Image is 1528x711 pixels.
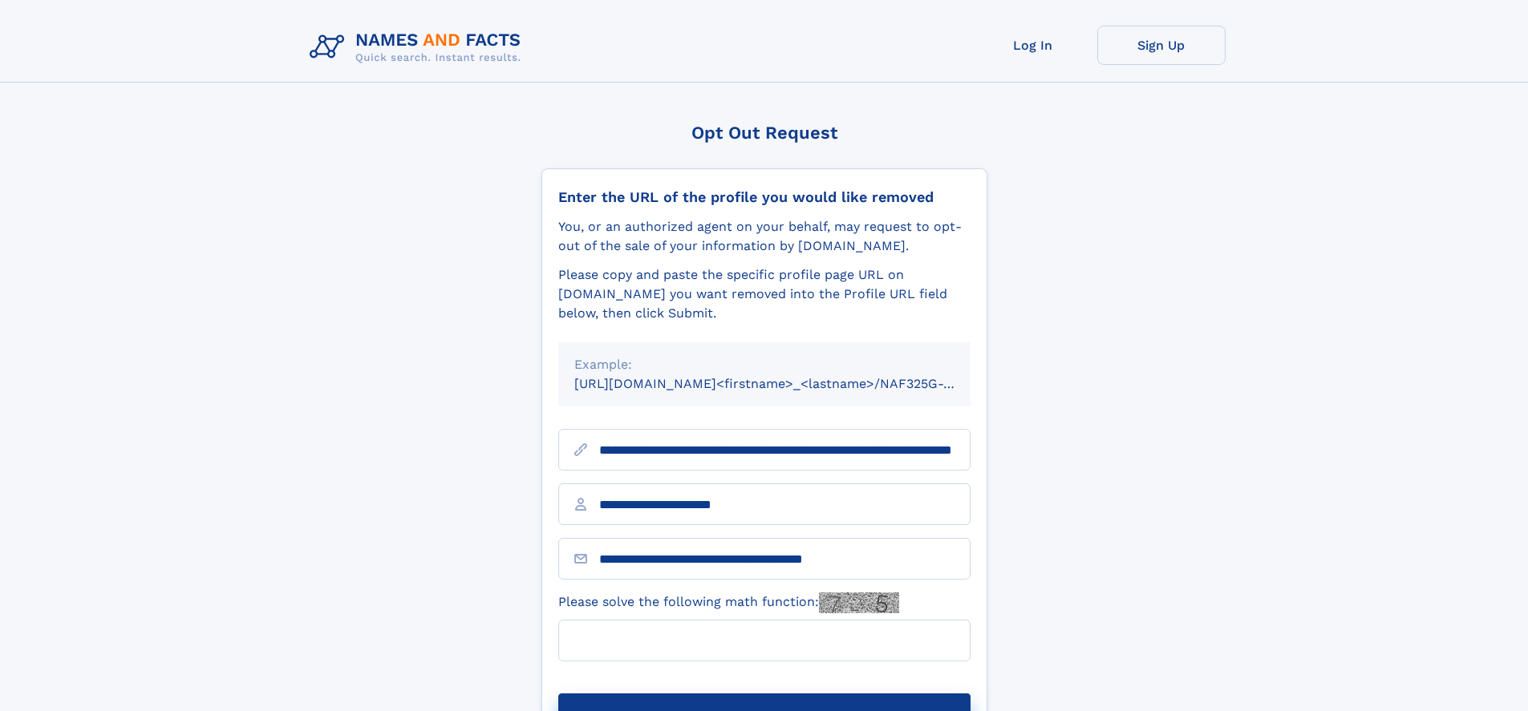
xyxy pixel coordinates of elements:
a: Log In [969,26,1097,65]
div: You, or an authorized agent on your behalf, may request to opt-out of the sale of your informatio... [558,217,971,256]
img: Logo Names and Facts [303,26,534,69]
a: Sign Up [1097,26,1226,65]
div: Enter the URL of the profile you would like removed [558,188,971,206]
div: Please copy and paste the specific profile page URL on [DOMAIN_NAME] you want removed into the Pr... [558,265,971,323]
div: Opt Out Request [541,123,987,143]
small: [URL][DOMAIN_NAME]<firstname>_<lastname>/NAF325G-xxxxxxxx [574,376,1001,391]
div: Example: [574,355,954,374]
label: Please solve the following math function: [558,592,899,613]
